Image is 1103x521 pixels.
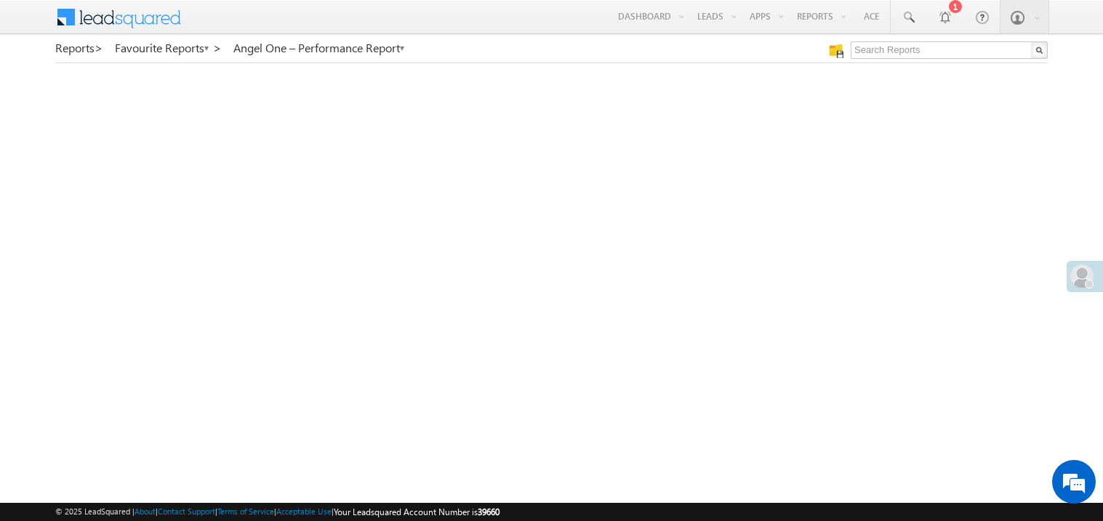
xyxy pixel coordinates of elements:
[135,506,156,516] a: About
[95,39,103,56] span: >
[217,506,274,516] a: Terms of Service
[334,506,500,517] span: Your Leadsquared Account Number is
[115,41,222,54] a: Favourite Reports >
[213,39,222,56] span: >
[55,505,500,519] span: © 2025 LeadSquared | | | | |
[158,506,215,516] a: Contact Support
[233,41,406,54] a: Angel One – Performance Report
[55,41,103,54] a: Reports>
[478,506,500,517] span: 39660
[851,41,1048,59] input: Search Reports
[276,506,332,516] a: Acceptable Use
[829,44,843,58] img: Manage all your saved reports!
